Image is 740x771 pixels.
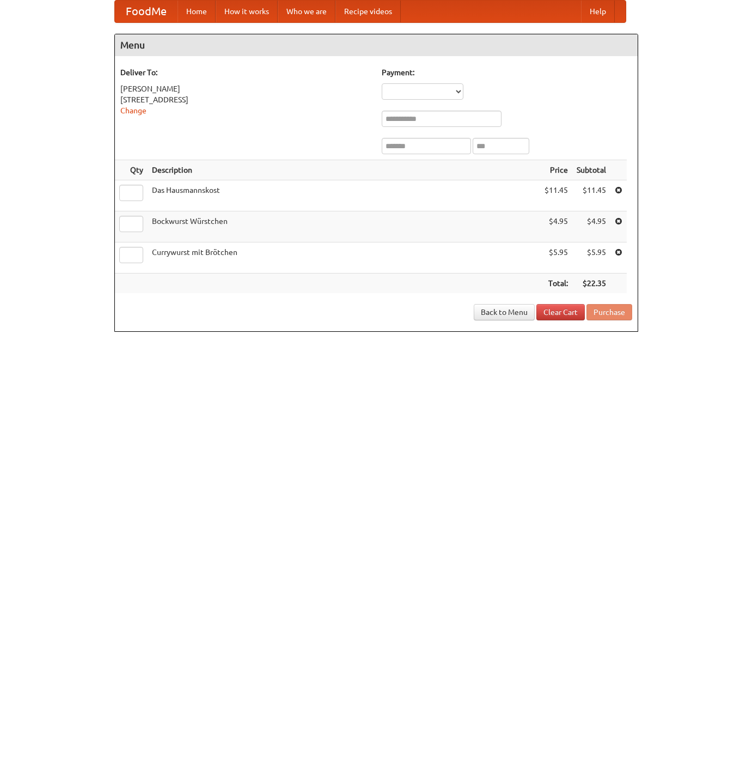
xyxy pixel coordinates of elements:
[540,274,572,294] th: Total:
[148,160,540,180] th: Description
[586,304,632,320] button: Purchase
[120,67,371,78] h5: Deliver To:
[572,180,610,211] td: $11.45
[572,274,610,294] th: $22.35
[120,106,146,115] a: Change
[148,211,540,242] td: Bockwurst Würstchen
[115,160,148,180] th: Qty
[335,1,401,22] a: Recipe videos
[474,304,535,320] a: Back to Menu
[115,34,638,56] h4: Menu
[540,160,572,180] th: Price
[120,83,371,94] div: [PERSON_NAME]
[581,1,615,22] a: Help
[178,1,216,22] a: Home
[216,1,278,22] a: How it works
[572,242,610,274] td: $5.95
[540,180,572,211] td: $11.45
[120,94,371,105] div: [STREET_ADDRESS]
[536,304,585,320] a: Clear Cart
[540,211,572,242] td: $4.95
[572,160,610,180] th: Subtotal
[540,242,572,274] td: $5.95
[148,242,540,274] td: Currywurst mit Brötchen
[278,1,335,22] a: Who we are
[572,211,610,242] td: $4.95
[148,180,540,211] td: Das Hausmannskost
[382,67,632,78] h5: Payment:
[115,1,178,22] a: FoodMe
